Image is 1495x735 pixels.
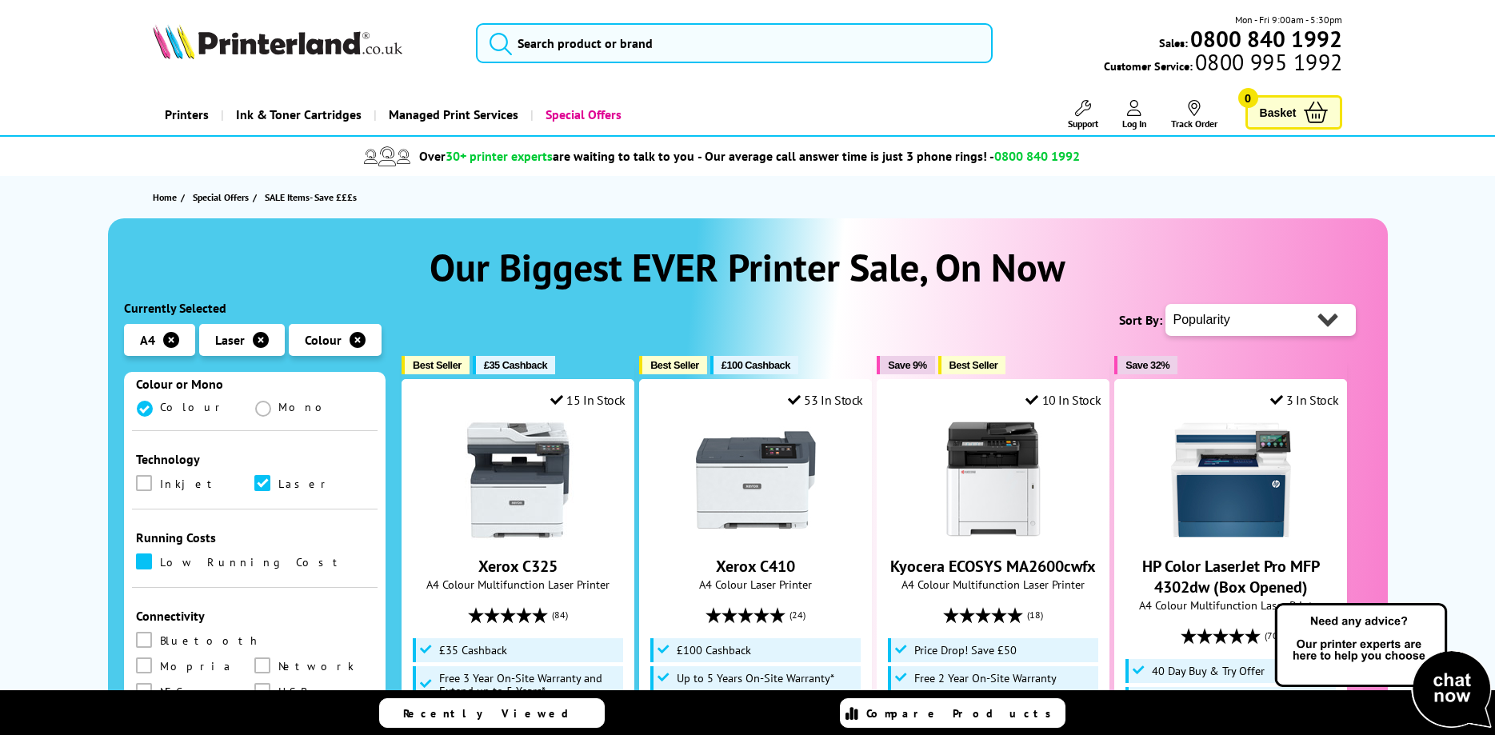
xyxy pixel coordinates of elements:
[1122,100,1147,130] a: Log In
[1123,597,1338,613] span: A4 Colour Multifunction Laser Printer
[1142,556,1320,597] a: HP Color LaserJet Pro MFP 4302dw (Box Opened)
[1114,356,1177,374] button: Save 32%
[446,148,553,164] span: 30+ printer experts
[413,359,462,371] span: Best Seller
[716,556,795,577] a: Xerox C410
[136,376,374,392] div: Colour or Mono
[160,400,226,414] span: Colour
[933,527,1053,543] a: Kyocera ECOSYS MA2600cwfx
[484,359,547,371] span: £35 Cashback
[124,242,1372,292] h1: Our Biggest EVER Printer Sale, On Now
[1122,118,1147,130] span: Log In
[403,706,585,721] span: Recently Viewed
[696,527,816,543] a: Xerox C410
[1171,420,1291,540] img: HP Color LaserJet Pro MFP 4302dw (Box Opened)
[221,94,374,135] a: Ink & Toner Cartridges
[722,359,790,371] span: £100 Cashback
[476,23,993,63] input: Search product or brand
[153,24,402,59] img: Printerland Logo
[439,672,620,697] span: Free 3 Year On-Site Warranty and Extend up to 5 Years*
[933,420,1053,540] img: Kyocera ECOSYS MA2600cwfx
[278,475,332,493] span: Laser
[1119,312,1162,328] span: Sort By:
[914,672,1057,685] span: Free 2 Year On-Site Warranty
[402,356,470,374] button: Best Seller
[1171,100,1217,130] a: Track Order
[278,657,354,675] span: Network
[410,577,626,592] span: A4 Colour Multifunction Laser Printer
[866,706,1060,721] span: Compare Products
[1193,54,1342,70] span: 0800 995 1992
[215,332,245,348] span: Laser
[136,451,374,467] div: Technology
[1238,88,1258,108] span: 0
[1027,600,1043,630] span: (18)
[473,356,555,374] button: £35 Cashback
[305,332,342,348] span: Colour
[1260,102,1297,123] span: Basket
[888,359,926,371] span: Save 9%
[193,189,249,206] span: Special Offers
[648,577,863,592] span: A4 Colour Laser Printer
[153,189,181,206] a: Home
[530,94,634,135] a: Special Offers
[789,600,805,630] span: (24)
[160,553,345,571] span: Low Running Cost
[1159,35,1188,50] span: Sales:
[1068,118,1098,130] span: Support
[1188,31,1342,46] a: 0800 840 1992
[1265,621,1281,651] span: (70)
[160,632,261,649] span: Bluetooth
[698,148,1080,164] span: - Our average call answer time is just 3 phone rings! -
[379,698,605,728] a: Recently Viewed
[1171,527,1291,543] a: HP Color LaserJet Pro MFP 4302dw (Box Opened)
[140,332,155,348] span: A4
[160,475,219,493] span: Inkjet
[236,94,362,135] span: Ink & Toner Cartridges
[914,644,1017,657] span: Price Drop! Save £50
[478,556,558,577] a: Xerox C325
[1125,359,1169,371] span: Save 32%
[1271,601,1495,732] img: Open Live Chat window
[890,556,1096,577] a: Kyocera ECOSYS MA2600cwfx
[696,420,816,540] img: Xerox C410
[1025,392,1101,408] div: 10 In Stock
[1245,95,1343,130] a: Basket 0
[639,356,707,374] button: Best Seller
[1152,665,1265,677] span: 40 Day Buy & Try Offer
[710,356,798,374] button: £100 Cashback
[278,683,306,701] span: USB
[458,527,578,543] a: Xerox C325
[885,577,1101,592] span: A4 Colour Multifunction Laser Printer
[840,698,1065,728] a: Compare Products
[419,148,694,164] span: Over are waiting to talk to you
[136,529,374,545] div: Running Costs
[153,94,221,135] a: Printers
[278,400,331,414] span: Mono
[949,359,998,371] span: Best Seller
[265,191,357,203] span: SALE Items- Save £££s
[550,392,626,408] div: 15 In Stock
[136,608,374,624] div: Connectivity
[124,300,386,316] div: Currently Selected
[877,356,934,374] button: Save 9%
[677,644,751,657] span: £100 Cashback
[1235,12,1342,27] span: Mon - Fri 9:00am - 5:30pm
[650,359,699,371] span: Best Seller
[193,189,253,206] a: Special Offers
[160,683,182,701] span: NFC
[160,657,233,675] span: Mopria
[1270,392,1339,408] div: 3 In Stock
[552,600,568,630] span: (84)
[374,94,530,135] a: Managed Print Services
[1104,54,1342,74] span: Customer Service:
[938,356,1006,374] button: Best Seller
[439,644,507,657] span: £35 Cashback
[1068,100,1098,130] a: Support
[677,672,834,685] span: Up to 5 Years On-Site Warranty*
[458,420,578,540] img: Xerox C325
[1190,24,1342,54] b: 0800 840 1992
[994,148,1080,164] span: 0800 840 1992
[788,392,863,408] div: 53 In Stock
[153,24,456,62] a: Printerland Logo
